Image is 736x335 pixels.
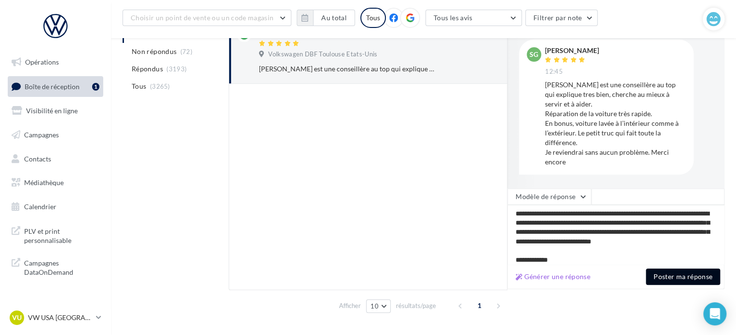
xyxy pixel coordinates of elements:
[297,10,355,26] button: Au total
[545,80,686,167] div: [PERSON_NAME] est une conseillère au top qui explique tres bien, cherche au mieux à servir et à a...
[131,13,273,22] span: Choisir un point de vente ou un code magasin
[132,64,163,74] span: Répondus
[507,188,591,205] button: Modèle de réponse
[366,299,391,313] button: 10
[25,82,80,90] span: Boîte de réception
[512,271,594,282] button: Générer une réponse
[6,101,105,121] a: Visibilité en ligne
[703,302,726,325] div: Open Intercom Messenger
[12,313,22,322] span: VU
[525,10,598,26] button: Filtrer par note
[259,64,436,74] div: [PERSON_NAME] est une conseillère au top qui explique tres bien, cherche au mieux à servir et à a...
[132,81,146,91] span: Tous
[28,313,92,322] p: VW USA [GEOGRAPHIC_DATA]
[24,256,99,277] span: Campagnes DataOnDemand
[339,301,361,310] span: Afficher
[6,253,105,281] a: Campagnes DataOnDemand
[545,47,599,54] div: [PERSON_NAME]
[434,13,473,22] span: Tous les avis
[26,107,78,115] span: Visibilité en ligne
[24,225,99,245] span: PLV et print personnalisable
[6,197,105,217] a: Calendrier
[313,10,355,26] button: Au total
[472,298,487,313] span: 1
[360,8,386,28] div: Tous
[268,50,377,59] span: Volkswagen DBF Toulouse Etats-Unis
[370,302,379,310] span: 10
[6,125,105,145] a: Campagnes
[646,268,720,285] button: Poster ma réponse
[6,221,105,249] a: PLV et print personnalisable
[6,52,105,72] a: Opérations
[6,149,105,169] a: Contacts
[8,308,103,327] a: VU VW USA [GEOGRAPHIC_DATA]
[166,65,187,73] span: (3193)
[150,82,170,90] span: (3265)
[530,50,538,59] span: SG
[24,178,64,187] span: Médiathèque
[6,76,105,97] a: Boîte de réception1
[6,173,105,193] a: Médiathèque
[123,10,291,26] button: Choisir un point de vente ou un code magasin
[24,131,59,139] span: Campagnes
[132,47,177,56] span: Non répondus
[92,83,99,91] div: 1
[25,58,59,66] span: Opérations
[180,48,192,55] span: (72)
[425,10,522,26] button: Tous les avis
[396,301,436,310] span: résultats/page
[24,154,51,162] span: Contacts
[545,67,563,76] span: 12:45
[24,202,56,211] span: Calendrier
